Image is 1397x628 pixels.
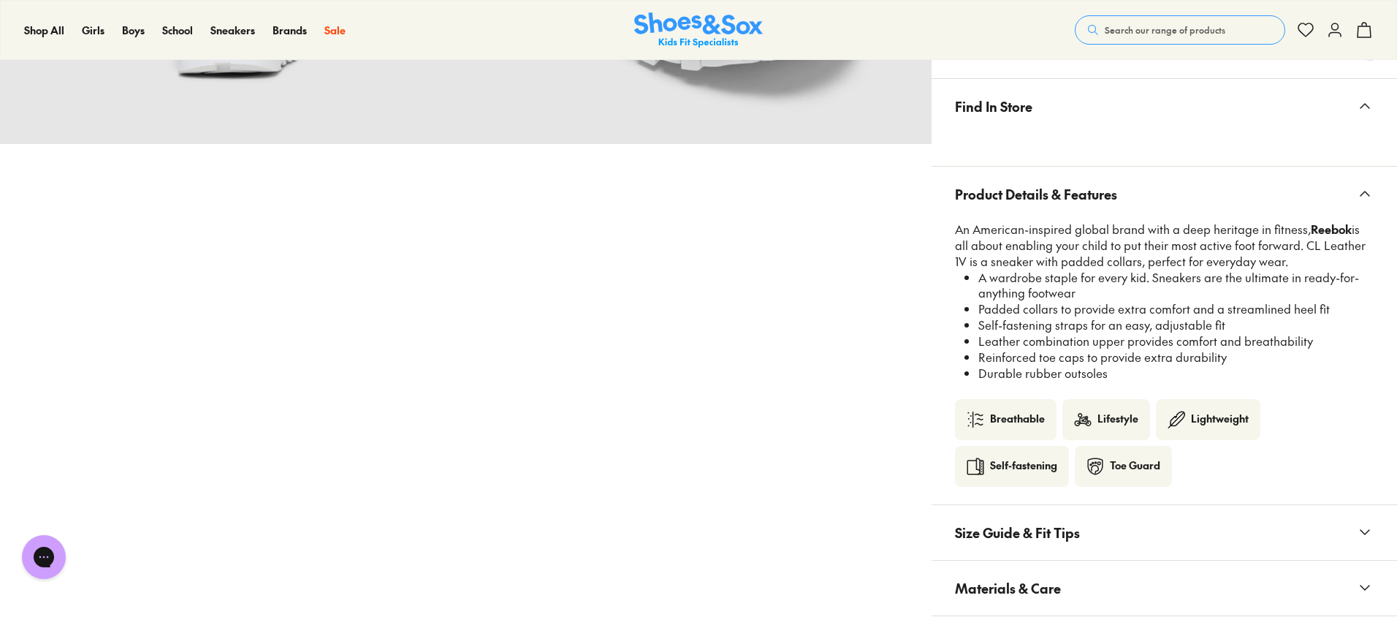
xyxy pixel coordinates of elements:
a: Girls [82,23,104,38]
span: Search our range of products [1105,23,1225,37]
div: Toe Guard [1110,458,1160,475]
li: Durable rubber outsoles [978,366,1374,382]
p: An American-inspired global brand with a deep heritage in fitness, is all about enabling your chi... [955,222,1374,270]
div: Self-fastening [990,458,1057,475]
li: Reinforced toe caps to provide extra durability [978,349,1374,366]
img: toe-guard-icon.png [1086,458,1104,475]
span: Sale [324,23,346,37]
strong: Reebok [1311,221,1352,237]
span: Boys [122,23,145,37]
span: Find In Store [955,85,1032,128]
iframe: Gorgias live chat messenger [15,530,73,584]
img: SNS_Logo_Responsive.svg [634,12,763,48]
a: Shoes & Sox [634,12,763,48]
img: breathable.png [967,411,984,428]
a: Sneakers [210,23,255,38]
img: Type_occassion-lifestyle.svg [1074,411,1092,428]
li: A wardrobe staple for every kid. Sneakers are the ultimate in ready-for-anything footwear [978,270,1374,302]
span: Product Details & Features [955,173,1117,216]
span: School [162,23,193,37]
a: Sale [324,23,346,38]
div: Lifestyle [1097,411,1138,428]
a: Shop All [24,23,64,38]
a: Boys [122,23,145,38]
div: Lightweight [1191,411,1249,428]
li: Self-fastening straps for an easy, adjustable fit [978,317,1374,333]
img: lightweigh-icon.png [1168,411,1185,428]
iframe: Find in Store [955,134,1374,148]
span: Girls [82,23,104,37]
a: School [162,23,193,38]
li: Padded collars to provide extra comfort and a streamlined heel fit [978,301,1374,317]
button: Product Details & Features [932,167,1397,222]
span: Brands [273,23,307,37]
span: Sneakers [210,23,255,37]
button: Find In Store [932,79,1397,134]
div: Breathable [990,411,1045,428]
img: Type_feature-velcro.svg [967,458,984,475]
button: Materials & Care [932,561,1397,616]
span: Materials & Care [955,567,1061,610]
span: Shop All [24,23,64,37]
span: Size Guide & Fit Tips [955,511,1080,554]
button: Search our range of products [1075,15,1285,45]
button: Size Guide & Fit Tips [932,505,1397,560]
a: Brands [273,23,307,38]
li: Leather combination upper provides comfort and breathability [978,333,1374,349]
